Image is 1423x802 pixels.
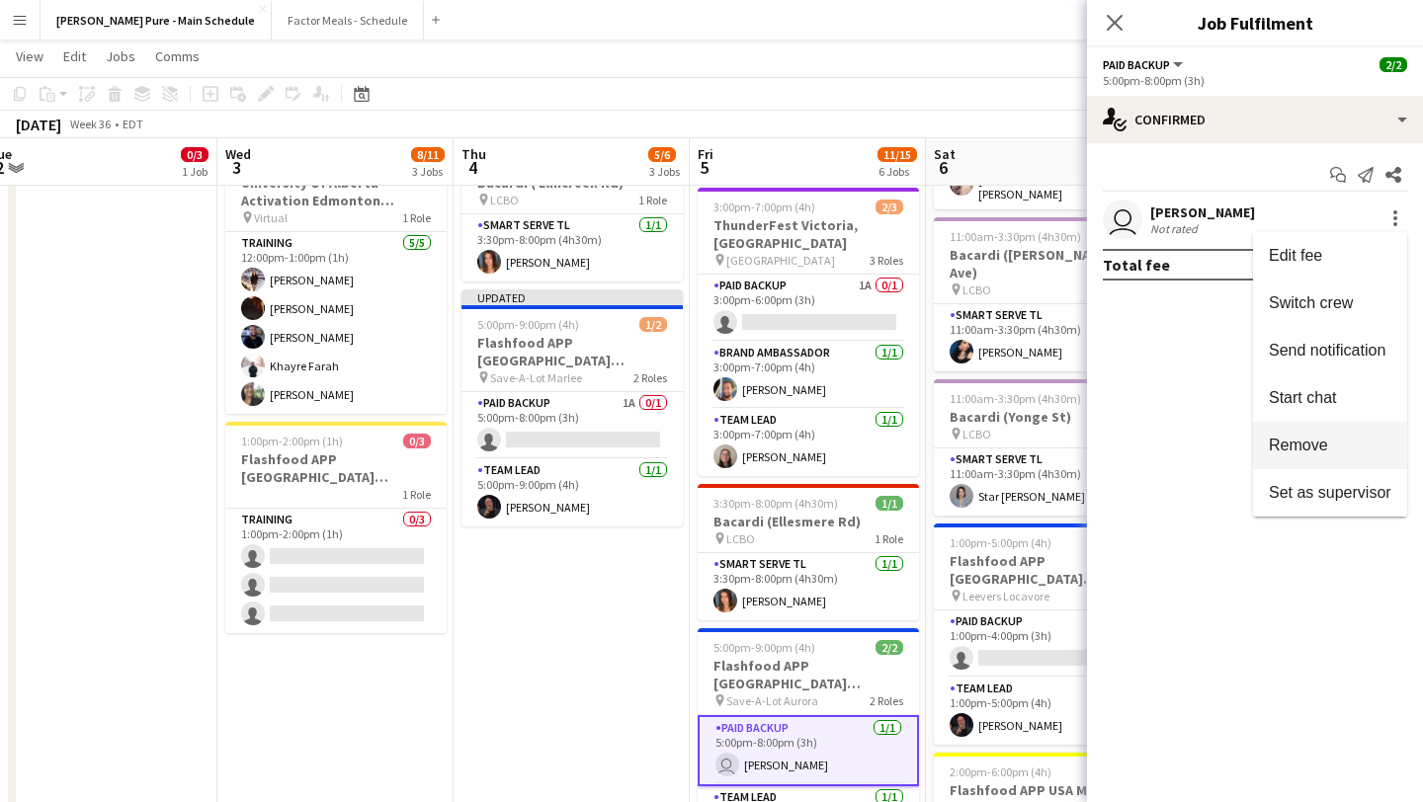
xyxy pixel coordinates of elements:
[1253,280,1407,327] button: Switch crew
[1253,232,1407,280] button: Edit fee
[1253,327,1407,374] button: Send notification
[1253,422,1407,469] button: Remove
[1253,469,1407,517] button: Set as supervisor
[1269,484,1391,501] span: Set as supervisor
[1269,342,1385,359] span: Send notification
[1269,437,1328,453] span: Remove
[1253,374,1407,422] button: Start chat
[1269,294,1353,311] span: Switch crew
[1269,389,1336,406] span: Start chat
[1269,247,1322,264] span: Edit fee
